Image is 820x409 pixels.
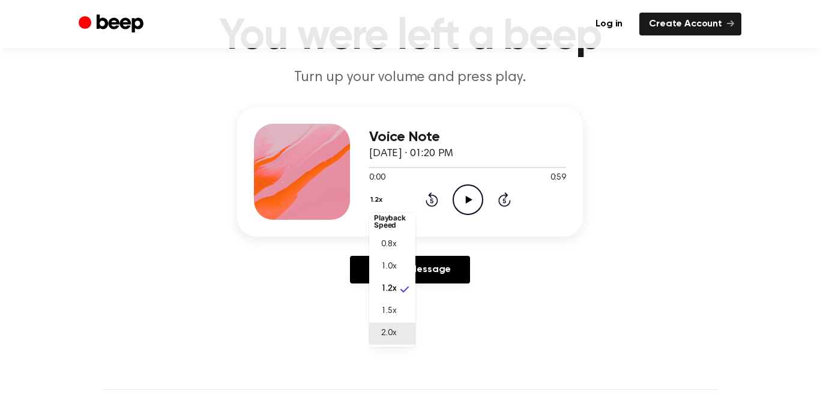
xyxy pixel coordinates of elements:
ul: 1.2x [369,213,415,347]
span: 2.0x [381,327,396,340]
a: Reply to Message [350,256,470,283]
span: [DATE] · 01:20 PM [369,148,453,159]
a: Beep [79,13,146,36]
p: Turn up your volume and press play. [179,68,641,88]
span: 1.0x [381,261,396,273]
button: 1.2x [369,190,387,210]
span: 1.5x [381,305,396,318]
span: 1.2x [381,283,396,295]
span: 0:59 [550,172,566,184]
h3: Voice Note [369,129,566,145]
a: Create Account [639,13,741,35]
li: Playback Speed [369,210,415,234]
span: 0:00 [369,172,385,184]
a: Log in [586,13,632,35]
span: 0.8x [381,238,396,251]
